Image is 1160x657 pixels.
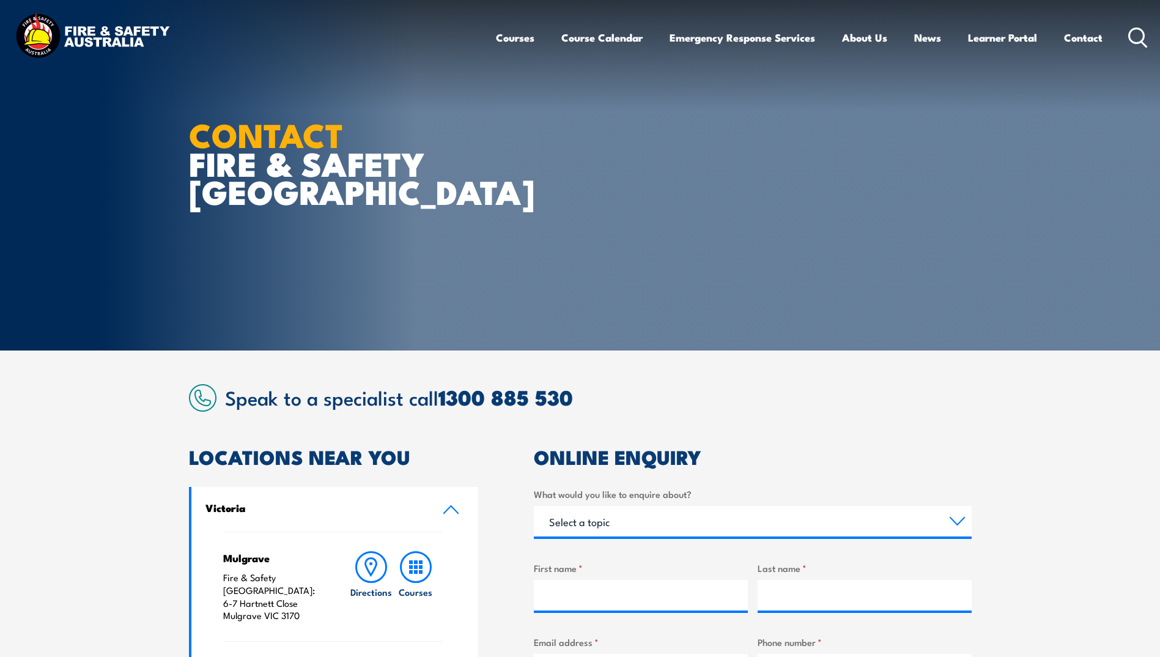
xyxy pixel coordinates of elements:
a: Victoria [191,487,479,532]
a: Learner Portal [968,21,1037,54]
h1: FIRE & SAFETY [GEOGRAPHIC_DATA] [189,120,491,206]
a: Courses [496,21,534,54]
h2: Speak to a specialist call [225,386,972,408]
h4: Victoria [205,501,424,514]
h2: LOCATIONS NEAR YOU [189,448,479,465]
a: News [914,21,941,54]
a: Courses [394,551,438,622]
a: Contact [1064,21,1103,54]
label: What would you like to enquire about? [534,487,972,501]
a: About Us [842,21,887,54]
h2: ONLINE ENQUIRY [534,448,972,465]
label: Last name [758,561,972,575]
label: Email address [534,635,748,649]
label: First name [534,561,748,575]
p: Fire & Safety [GEOGRAPHIC_DATA]: 6-7 Hartnett Close Mulgrave VIC 3170 [223,571,325,622]
h6: Courses [399,585,432,598]
a: Directions [349,551,393,622]
strong: CONTACT [189,108,344,159]
a: 1300 885 530 [438,380,573,413]
h4: Mulgrave [223,551,325,565]
label: Phone number [758,635,972,649]
h6: Directions [350,585,392,598]
a: Course Calendar [561,21,643,54]
a: Emergency Response Services [670,21,815,54]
